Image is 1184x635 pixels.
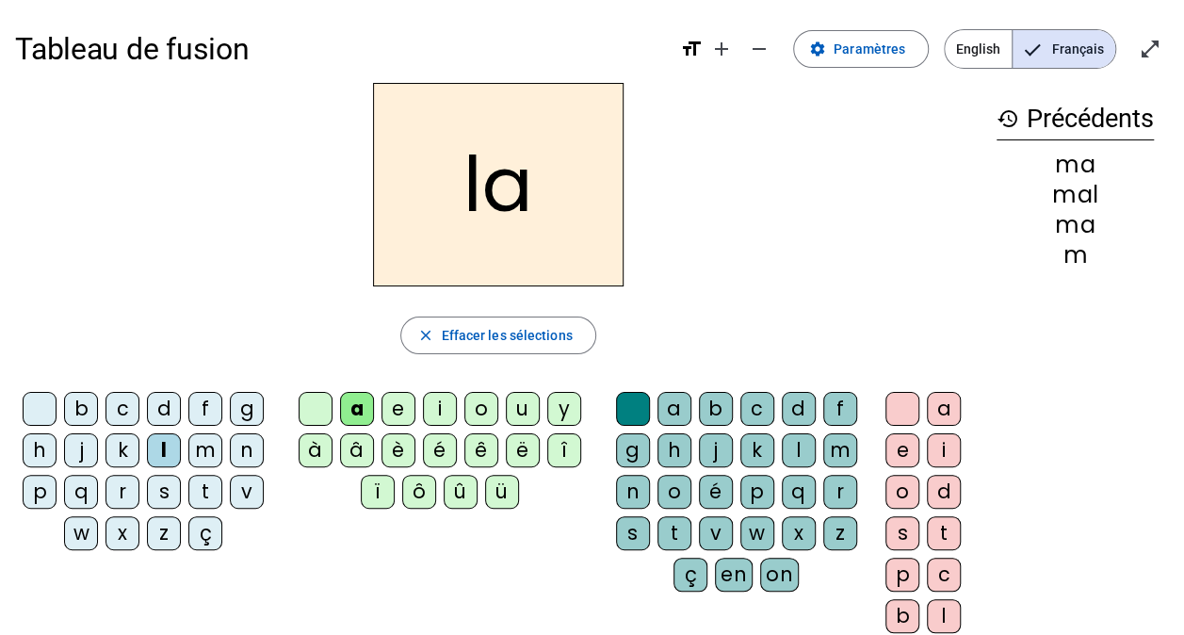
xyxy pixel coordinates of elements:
span: Effacer les sélections [441,324,572,347]
div: a [340,392,374,426]
h3: Précédents [997,98,1154,140]
mat-icon: close [416,327,433,344]
div: m [997,244,1154,267]
div: o [657,475,691,509]
div: p [885,558,919,592]
div: e [885,433,919,467]
div: l [782,433,816,467]
div: m [188,433,222,467]
div: g [616,433,650,467]
div: h [657,433,691,467]
div: ë [506,433,540,467]
div: w [64,516,98,550]
div: i [927,433,961,467]
mat-icon: open_in_full [1139,38,1161,60]
div: y [547,392,581,426]
div: x [782,516,816,550]
div: c [740,392,774,426]
div: l [927,599,961,633]
div: e [381,392,415,426]
div: w [740,516,774,550]
div: q [64,475,98,509]
h1: Tableau de fusion [15,19,665,79]
span: Français [1013,30,1115,68]
div: v [230,475,264,509]
div: ç [673,558,707,592]
div: s [885,516,919,550]
mat-icon: add [710,38,733,60]
button: Paramètres [793,30,929,68]
div: à [299,433,332,467]
div: j [64,433,98,467]
div: v [699,516,733,550]
mat-icon: history [997,107,1019,130]
mat-icon: format_size [680,38,703,60]
div: s [147,475,181,509]
button: Diminuer la taille de la police [740,30,778,68]
div: h [23,433,57,467]
mat-icon: settings [809,41,826,57]
span: English [945,30,1012,68]
div: a [927,392,961,426]
div: k [740,433,774,467]
div: ü [485,475,519,509]
div: l [147,433,181,467]
button: Entrer en plein écran [1131,30,1169,68]
div: en [715,558,753,592]
div: on [760,558,799,592]
mat-button-toggle-group: Language selection [944,29,1116,69]
div: p [740,475,774,509]
div: â [340,433,374,467]
div: z [147,516,181,550]
div: n [616,475,650,509]
h2: la [373,83,624,286]
div: u [506,392,540,426]
div: n [230,433,264,467]
div: g [230,392,264,426]
div: m [823,433,857,467]
div: r [823,475,857,509]
div: i [423,392,457,426]
div: ô [402,475,436,509]
div: q [782,475,816,509]
div: b [64,392,98,426]
div: f [823,392,857,426]
div: o [464,392,498,426]
div: û [444,475,478,509]
div: ç [188,516,222,550]
div: p [23,475,57,509]
div: d [782,392,816,426]
div: é [699,475,733,509]
div: t [657,516,691,550]
div: ma [997,154,1154,176]
div: d [147,392,181,426]
span: Paramètres [834,38,905,60]
div: t [188,475,222,509]
div: mal [997,184,1154,206]
div: c [927,558,961,592]
div: j [699,433,733,467]
div: r [105,475,139,509]
div: ma [997,214,1154,236]
div: a [657,392,691,426]
div: o [885,475,919,509]
div: x [105,516,139,550]
div: s [616,516,650,550]
div: t [927,516,961,550]
div: î [547,433,581,467]
mat-icon: remove [748,38,770,60]
button: Augmenter la taille de la police [703,30,740,68]
div: d [927,475,961,509]
button: Effacer les sélections [400,317,595,354]
div: ê [464,433,498,467]
div: k [105,433,139,467]
div: b [699,392,733,426]
div: c [105,392,139,426]
div: ï [361,475,395,509]
div: è [381,433,415,467]
div: z [823,516,857,550]
div: b [885,599,919,633]
div: f [188,392,222,426]
div: é [423,433,457,467]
